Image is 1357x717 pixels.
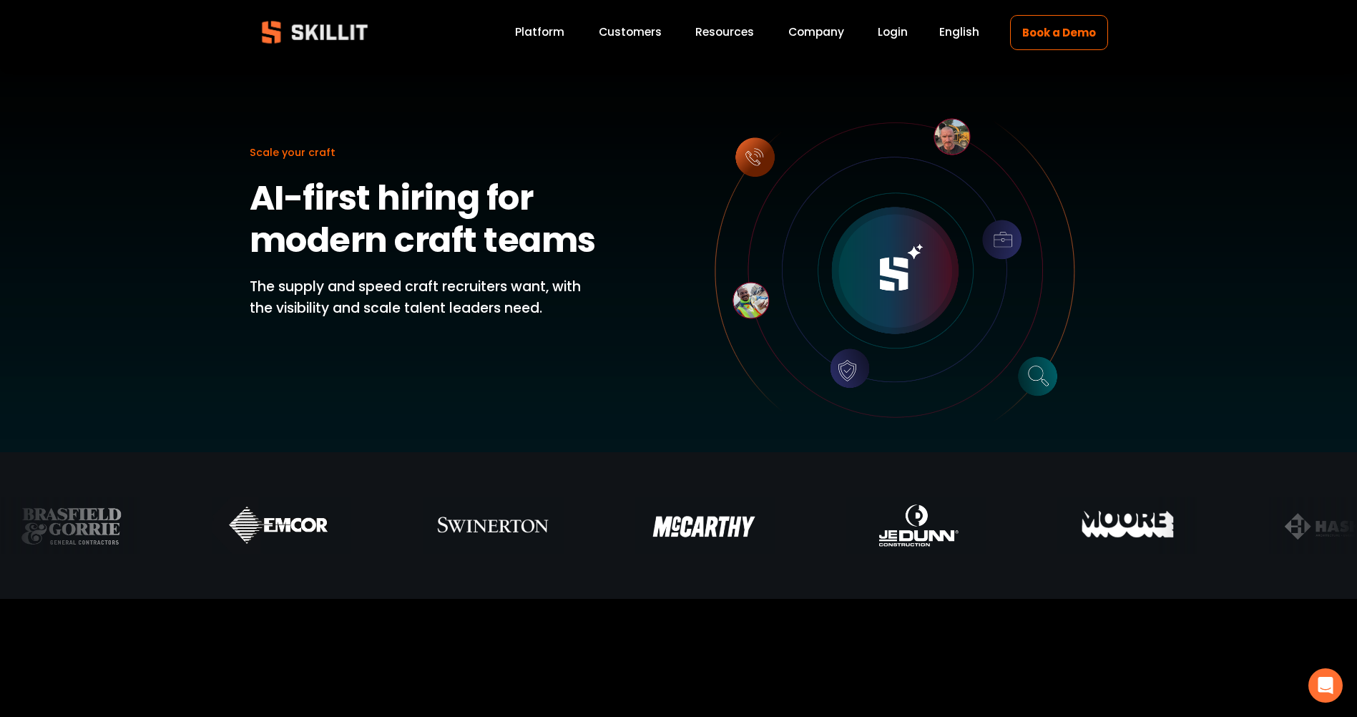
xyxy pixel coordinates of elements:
[515,23,564,42] a: Platform
[939,24,979,40] span: English
[878,23,908,42] a: Login
[1308,668,1343,703] div: Open Intercom Messenger
[250,276,603,320] p: The supply and speed craft recruiters want, with the visibility and scale talent leaders need.
[250,11,380,54] img: Skillit
[250,145,335,160] span: Scale your craft
[1010,15,1107,50] a: Book a Demo
[599,23,662,42] a: Customers
[695,24,754,40] span: Resources
[788,23,844,42] a: Company
[250,174,596,264] strong: AI-first hiring for modern craft teams
[695,23,754,42] a: folder dropdown
[939,23,979,42] div: language picker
